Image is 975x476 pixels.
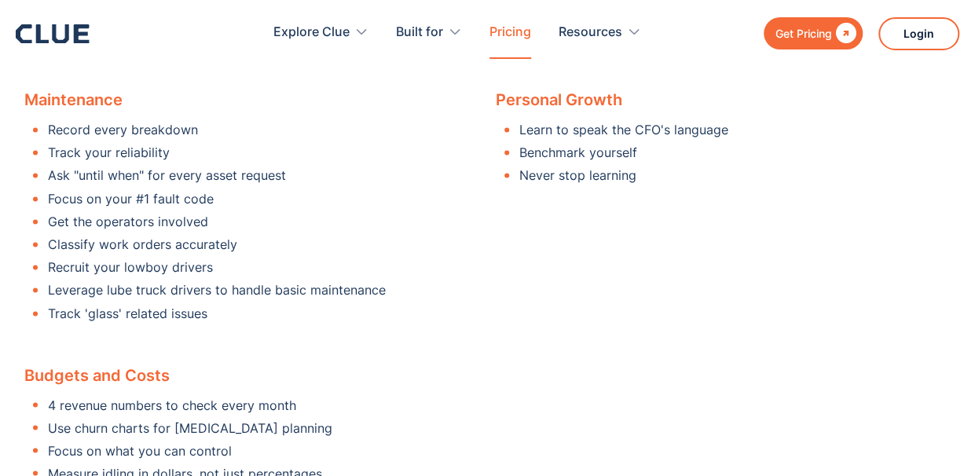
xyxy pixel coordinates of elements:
[273,8,368,57] div: Explore Clue
[48,120,480,140] p: Record every breakdown
[48,143,480,163] p: Track your reliability
[764,17,863,49] a: Get Pricing
[832,24,856,43] div: 
[48,280,480,300] p: Leverage lube truck drivers to handle basic maintenance
[48,166,480,185] p: Ask "until when" for every asset request
[48,235,480,254] p: Classify work orders accurately
[396,8,462,57] div: Built for
[496,88,951,112] h3: Personal Growth
[559,8,641,57] div: Resources
[48,258,480,277] p: Recruit your lowboy drivers
[48,189,480,209] p: Focus on your #1 fault code
[48,418,951,438] p: Use churn charts for [MEDICAL_DATA] planning
[48,395,951,415] p: 4 revenue numbers to check every month
[489,8,531,57] a: Pricing
[48,212,480,232] p: Get the operators involved
[519,120,951,140] p: Learn to speak the CFO's language
[775,24,832,43] div: Get Pricing
[878,17,959,50] a: Login
[273,8,350,57] div: Explore Clue
[519,143,951,163] p: Benchmark yourself
[24,363,951,386] h3: Budgets and Costs
[24,88,480,112] h3: Maintenance
[48,304,480,324] p: Track 'glass' related issues
[519,166,951,185] p: Never stop learning
[396,8,443,57] div: Built for
[48,441,951,460] p: Focus on what you can control
[559,8,622,57] div: Resources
